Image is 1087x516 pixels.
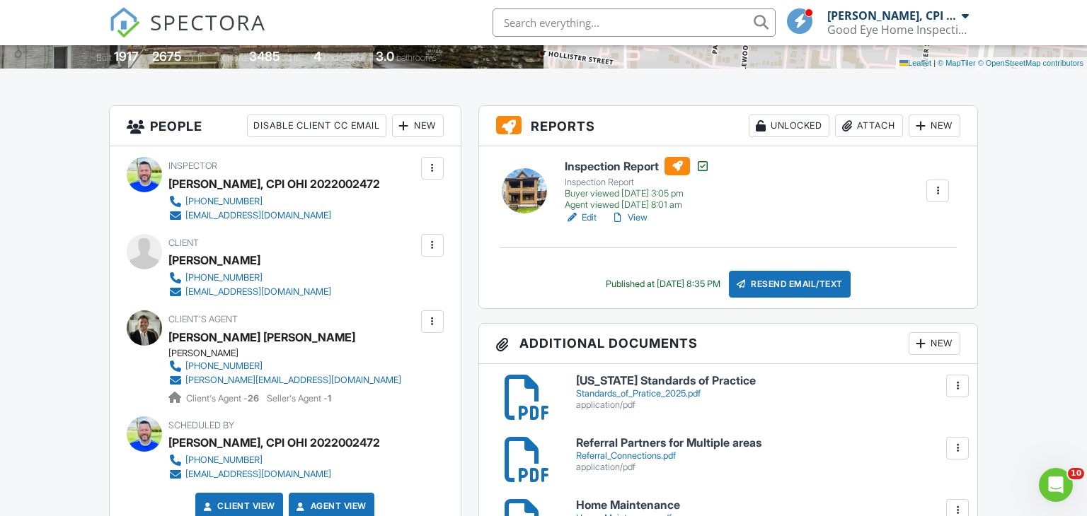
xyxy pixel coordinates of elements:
[576,375,960,411] a: [US_STATE] Standards of Practice Standards_of_Pratice_2025.pdf application/pdf
[899,59,931,67] a: Leaflet
[168,348,413,359] div: [PERSON_NAME]
[576,388,960,399] div: Standards_of_Pratice_2025.pdf
[186,393,261,404] span: Client's Agent -
[909,332,960,355] div: New
[978,59,1083,67] a: © OpenStreetMap contributors
[114,49,139,64] div: 1917
[565,157,710,175] h6: Inspection Report
[392,115,444,137] div: New
[184,52,204,63] span: sq. ft.
[827,8,958,23] div: [PERSON_NAME], CPI OHI 2022002472
[909,115,960,137] div: New
[565,211,597,225] a: Edit
[328,393,331,404] strong: 1
[109,19,266,49] a: SPECTORA
[933,59,936,67] span: |
[576,499,960,512] h6: Home Maintenance
[282,52,300,63] span: sq.ft.
[611,211,648,225] a: View
[168,209,369,223] a: [EMAIL_ADDRESS][DOMAIN_NAME]
[576,437,960,473] a: Referral Partners for Multiple areas Referral_Connections.pdf application/pdf
[396,52,437,63] span: bathrooms
[168,285,331,299] a: [EMAIL_ADDRESS][DOMAIN_NAME]
[479,324,978,364] h3: Additional Documents
[185,286,331,298] div: [EMAIL_ADDRESS][DOMAIN_NAME]
[493,8,776,37] input: Search everything...
[96,52,112,63] span: Built
[150,7,266,37] span: SPECTORA
[729,271,851,298] div: Resend Email/Text
[168,467,369,481] a: [EMAIL_ADDRESS][DOMAIN_NAME]
[576,462,960,473] div: application/pdf
[576,399,960,411] div: application/pdf
[294,499,367,513] a: Agent View
[200,499,275,513] a: Client View
[247,115,386,137] div: Disable Client CC Email
[827,23,969,37] div: Good Eye Home Inspections, Sewer Scopes & Mold Testing
[185,196,263,207] div: [PHONE_NUMBER]
[267,393,331,404] span: Seller's Agent -
[168,453,369,467] a: [PHONE_NUMBER]
[152,49,182,64] div: 2675
[168,160,217,171] span: Inspector
[185,210,331,221] div: [EMAIL_ADDRESS][DOMAIN_NAME]
[565,188,710,199] div: Buyer viewed [DATE] 3:05 pm
[248,393,259,404] strong: 26
[314,49,321,64] div: 4
[168,173,380,194] div: [PERSON_NAME], CPI OHI 2022002472
[323,52,362,63] span: bedrooms
[376,49,394,64] div: 3.0
[576,375,960,387] h6: [US_STATE] Standards of Practice
[565,199,710,211] div: Agent viewed [DATE] 8:01 am
[168,327,355,348] div: [PERSON_NAME] [PERSON_NAME]
[749,115,829,137] div: Unlocked
[185,455,263,466] div: [PHONE_NUMBER]
[1039,468,1073,502] iframe: Intercom live chat
[168,194,369,209] a: [PHONE_NUMBER]
[185,360,263,372] div: [PHONE_NUMBER]
[606,278,720,290] div: Published at [DATE] 8:35 PM
[938,59,976,67] a: © MapTiler
[576,450,960,462] div: Referral_Connections.pdf
[576,437,960,450] h6: Referral Partners for Multiple areas
[479,106,978,146] h3: Reports
[110,106,461,146] h3: People
[168,314,238,324] span: Client's Agent
[185,469,331,480] div: [EMAIL_ADDRESS][DOMAIN_NAME]
[217,52,247,63] span: Lot Size
[185,375,401,386] div: [PERSON_NAME][EMAIL_ADDRESS][DOMAIN_NAME]
[565,177,710,188] div: Inspection Report
[168,271,331,285] a: [PHONE_NUMBER]
[109,7,140,38] img: The Best Home Inspection Software - Spectora
[168,373,401,387] a: [PERSON_NAME][EMAIL_ADDRESS][DOMAIN_NAME]
[565,157,710,211] a: Inspection Report Inspection Report Buyer viewed [DATE] 3:05 pm Agent viewed [DATE] 8:01 am
[1068,468,1084,479] span: 10
[168,420,234,430] span: Scheduled By
[168,250,260,271] div: [PERSON_NAME]
[168,238,199,248] span: Client
[168,432,380,453] div: [PERSON_NAME], CPI OHI 2022002472
[835,115,903,137] div: Attach
[185,272,263,283] div: [PHONE_NUMBER]
[249,49,280,64] div: 3485
[168,359,401,373] a: [PHONE_NUMBER]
